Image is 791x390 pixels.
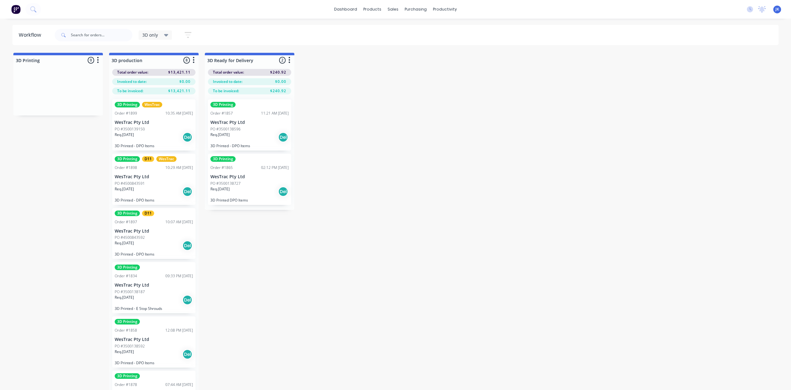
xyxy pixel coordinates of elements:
div: 3D Printing [115,211,140,216]
div: 3D Printing [210,102,236,107]
p: WesTrac Pty Ltd [115,229,193,234]
p: PO #3500138592 [115,343,145,349]
div: 11:21 AM [DATE] [261,111,289,116]
div: productivity [430,5,460,14]
p: WesTrac Pty Ltd [115,174,193,179]
div: 10:07 AM [DATE] [165,219,193,225]
div: Order #1898 [115,165,137,170]
div: WesTrac [142,102,162,107]
div: 3D Printing [115,102,140,107]
div: Order #1899 [115,111,137,116]
span: 3D only [142,32,158,38]
img: Factory [11,5,21,14]
p: Req. [DATE] [115,295,134,300]
span: $0.00 [179,79,191,84]
span: Invoiced to date: [117,79,147,84]
p: PO #3500138187 [115,289,145,295]
div: 3D Printing [115,319,140,324]
span: $240.92 [270,70,286,75]
div: 3D PrintingD11WesTracOrder #189810:29 AM [DATE]WesTrac Pty LtdPO #4500843591Req.[DATE]Del3D Print... [112,154,195,205]
div: Order #1878 [115,382,137,388]
div: 3D PrintingWesTracOrder #189910:35 AM [DATE]WesTrac Pty LtdPO #3500139150Req.[DATE]Del3D Printed ... [112,99,195,151]
div: Workflow [19,31,44,39]
span: $13,421.11 [168,70,191,75]
span: To be invoiced: [117,88,143,94]
div: 3D PrintingD11Order #189710:07 AM [DATE]WesTrac Pty LtdPO #4500843592Req.[DATE]Del3D Printed - DP... [112,208,195,259]
p: PO #3500138727 [210,181,241,186]
div: D11 [142,156,154,162]
p: PO #3500138596 [210,126,241,132]
div: 07:44 AM [DATE] [165,382,193,388]
p: WesTrac Pty Ltd [115,337,193,342]
span: Total order value: [117,70,148,75]
div: 3D PrintingOrder #183409:33 PM [DATE]WesTrac Pty LtdPO #3500138187Req.[DATE]Del3D Printed - E Sto... [112,262,195,313]
div: D11 [142,211,154,216]
div: 10:29 AM [DATE] [165,165,193,170]
p: PO #4500843591 [115,181,145,186]
p: WesTrac Pty Ltd [115,283,193,288]
p: Req. [DATE] [115,349,134,355]
div: Del [182,349,192,359]
div: products [360,5,384,14]
div: sales [384,5,402,14]
p: PO #4500843592 [115,235,145,240]
input: Search for orders... [71,29,132,41]
p: Req. [DATE] [115,240,134,246]
div: purchasing [402,5,430,14]
p: 3D Printed - DPO Items [115,198,193,202]
span: Invoiced to date: [213,79,242,84]
p: Req. [DATE] [210,132,230,138]
div: 12:08 PM [DATE] [165,328,193,333]
p: WesTrac Pty Ltd [210,174,289,179]
div: 02:12 PM [DATE] [261,165,289,170]
div: 3D PrintingOrder #185711:21 AM [DATE]WesTrac Pty LtdPO #3500138596Req.[DATE]Del3D Printed - DPO I... [208,99,291,151]
p: Req. [DATE] [210,186,230,192]
p: Req. [DATE] [115,132,134,138]
div: Del [182,295,192,305]
div: 3D Printing [115,265,140,270]
div: 3D PrintingOrder #186502:12 PM [DATE]WesTrac Pty LtdPO #3500138727Req.[DATE]Del3D Printed DPO Items [208,154,291,205]
p: 3D Printed - DPO Items [115,361,193,365]
div: Del [182,241,192,251]
span: Total order value: [213,70,244,75]
div: Order #1834 [115,273,137,279]
span: To be invoiced: [213,88,239,94]
div: Del [278,187,288,197]
p: WesTrac Pty Ltd [210,120,289,125]
div: 3D Printing [210,156,236,162]
p: 3D Printed - E Stop Shrouds [115,306,193,311]
div: 3D Printing [115,156,140,162]
span: $13,421.11 [168,88,191,94]
p: 3D Printed - DPO Items [115,252,193,256]
div: 10:35 AM [DATE] [165,111,193,116]
p: WesTrac Pty Ltd [115,120,193,125]
div: Order #1857 [210,111,233,116]
p: Req. [DATE] [115,186,134,192]
div: 09:33 PM [DATE] [165,273,193,279]
div: Order #1897 [115,219,137,225]
span: JK [775,7,779,12]
div: 3D Printing [115,373,140,379]
div: Del [182,187,192,197]
div: Order #1865 [210,165,233,170]
a: dashboard [331,5,360,14]
div: Del [182,132,192,142]
div: WesTrac [156,156,177,162]
span: $240.92 [270,88,286,94]
div: 3D PrintingOrder #185812:08 PM [DATE]WesTrac Pty LtdPO #3500138592Req.[DATE]Del3D Printed - DPO I... [112,316,195,368]
p: 3D Printed - DPO Items [115,143,193,148]
span: $0.00 [275,79,286,84]
p: 3D Printed DPO Items [210,198,289,202]
div: Del [278,132,288,142]
p: 3D Printed - DPO Items [210,143,289,148]
div: Order #1858 [115,328,137,333]
p: PO #3500139150 [115,126,145,132]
